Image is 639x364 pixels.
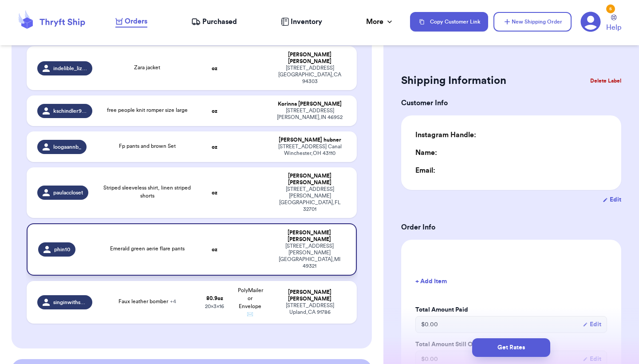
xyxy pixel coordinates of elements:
[273,173,346,186] div: [PERSON_NAME] [PERSON_NAME]
[202,16,237,27] span: Purchased
[273,243,345,269] div: [STREET_ADDRESS] [PERSON_NAME][GEOGRAPHIC_DATA] , MI 49321
[191,16,237,27] a: Purchased
[412,272,611,291] button: + Add Item
[401,74,506,88] h2: Shipping Information
[273,186,346,213] div: [STREET_ADDRESS][PERSON_NAME] [GEOGRAPHIC_DATA] , FL 32701
[606,15,621,33] a: Help
[125,16,147,27] span: Orders
[53,65,87,72] span: indelible_lizzy
[54,246,70,253] span: phin10
[53,189,83,196] span: paulaccloset
[583,320,601,329] button: Edit
[410,12,488,32] button: Copy Customer Link
[415,149,437,156] span: Name:
[212,247,217,252] strong: oz
[273,229,345,243] div: [PERSON_NAME] [PERSON_NAME]
[401,98,448,108] h3: Customer Info
[606,22,621,33] span: Help
[212,66,217,71] strong: oz
[273,302,346,316] div: [STREET_ADDRESS] Upland , CA 91786
[273,101,346,107] div: Korinna [PERSON_NAME]
[415,167,435,174] span: Email:
[580,12,601,32] a: 5
[205,304,224,309] span: 20 x 3 x 16
[587,71,625,91] button: Delete Label
[103,185,191,198] span: Striped sleeveless shirt, linen striped shorts
[273,65,346,85] div: [STREET_ADDRESS] [GEOGRAPHIC_DATA] , CA 94303
[415,131,476,138] span: Instagram Handle:
[212,144,217,150] strong: oz
[401,222,621,233] h3: Order Info
[110,246,185,251] span: Emerald green aerie flare pants
[206,296,223,301] strong: 80.9 oz
[603,195,621,204] button: Edit
[273,51,346,65] div: [PERSON_NAME] [PERSON_NAME]
[119,143,176,149] span: Fp pants and brown Set
[472,338,550,357] button: Get Rates
[273,107,346,121] div: [STREET_ADDRESS] [PERSON_NAME] , IN 46952
[238,288,263,317] span: PolyMailer or Envelope ✉️
[118,299,176,304] span: Faux leather bomber
[273,143,346,157] div: [STREET_ADDRESS] Canal Winchester , OH 43110
[115,16,147,28] a: Orders
[212,190,217,195] strong: oz
[134,65,160,70] span: Zara jacket
[415,305,607,314] label: Total Amount Paid
[53,143,81,150] span: loogaannb_
[281,16,322,27] a: Inventory
[53,107,87,115] span: kschindler9810
[421,320,438,329] span: $ 0.00
[366,16,394,27] div: More
[493,12,572,32] button: New Shipping Order
[273,137,346,143] div: [PERSON_NAME] hubner
[53,299,87,306] span: singinwithsarah
[212,108,217,114] strong: oz
[291,16,322,27] span: Inventory
[170,299,176,304] span: + 4
[107,107,188,113] span: free people knit romper size large
[273,289,346,302] div: [PERSON_NAME] [PERSON_NAME]
[606,4,615,13] div: 5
